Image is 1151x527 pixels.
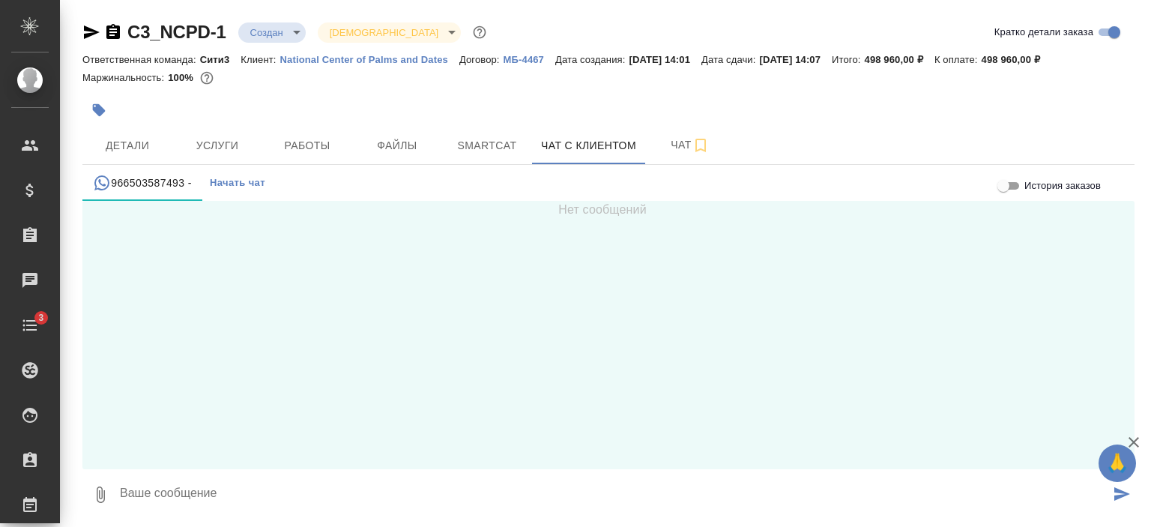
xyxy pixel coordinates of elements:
p: Ответственная команда: [82,54,200,65]
span: Smartcat [451,136,523,155]
button: Создан [246,26,288,39]
span: Услуги [181,136,253,155]
p: [DATE] 14:01 [629,54,701,65]
button: Доп статусы указывают на важность/срочность заказа [470,22,489,42]
a: МБ-4467 [504,52,555,65]
span: Чат [654,136,726,154]
span: Детали [91,136,163,155]
div: 966503587493 (Наргиз) - (undefined) [93,174,192,193]
button: Начать чат [202,165,273,201]
p: 100% [168,72,197,83]
svg: Подписаться [692,136,710,154]
span: 3 [29,310,52,325]
button: 🙏 [1099,445,1136,482]
p: Сити3 [200,54,241,65]
p: Маржинальность: [82,72,168,83]
span: Нет сообщений [558,201,647,219]
div: Создан [318,22,461,43]
span: Кратко детали заказа [994,25,1093,40]
span: 🙏 [1105,448,1130,479]
p: 498 960,00 ₽ [982,54,1051,65]
button: 0.00 RUB; [197,68,217,88]
span: Начать чат [210,175,265,192]
a: C3_NCPD-1 [127,22,226,42]
p: Дата сдачи: [701,54,759,65]
p: К оплате: [934,54,982,65]
span: Файлы [361,136,433,155]
a: 3 [4,307,56,344]
p: Клиент: [241,54,280,65]
button: Скопировать ссылку для ЯМессенджера [82,23,100,41]
p: 498 960,00 ₽ [865,54,934,65]
p: National Center of Palms and Dates [280,54,459,65]
a: National Center of Palms and Dates [280,52,459,65]
span: Работы [271,136,343,155]
p: Дата создания: [555,54,629,65]
p: Договор: [459,54,504,65]
button: Скопировать ссылку [104,23,122,41]
p: Итого: [832,54,864,65]
button: [DEMOGRAPHIC_DATA] [325,26,443,39]
div: simple tabs example [82,165,1135,201]
button: Добавить тэг [82,94,115,127]
span: История заказов [1024,178,1101,193]
div: Создан [238,22,306,43]
p: МБ-4467 [504,54,555,65]
span: Чат с клиентом [541,136,636,155]
p: [DATE] 14:07 [759,54,832,65]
